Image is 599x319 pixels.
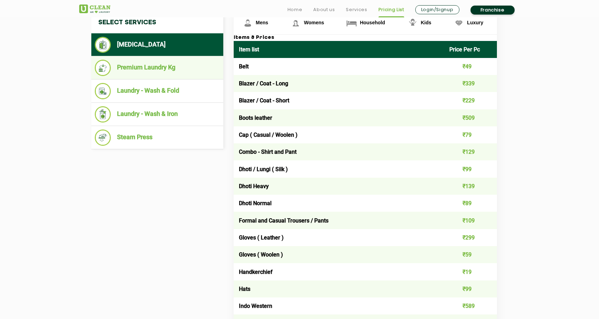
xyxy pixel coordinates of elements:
img: Premium Laundry Kg [95,60,111,76]
td: Dhoti Normal [234,195,444,212]
img: Steam Press [95,129,111,146]
td: ₹49 [444,58,497,75]
td: ₹139 [444,178,497,195]
li: Premium Laundry Kg [95,60,220,76]
td: Gloves ( Leather ) [234,229,444,246]
img: Dry Cleaning [95,37,111,53]
span: Luxury [467,20,483,25]
img: Kids [407,17,419,29]
img: Household [346,17,358,29]
td: Combo - Shirt and Pant [234,143,444,160]
td: ₹589 [444,297,497,314]
a: Franchise [471,6,515,15]
li: Steam Press [95,129,220,146]
td: Formal and Casual Trousers / Pants [234,212,444,229]
li: Laundry - Wash & Iron [95,106,220,123]
td: Boots leather [234,109,444,126]
a: Pricing List [378,6,404,14]
td: ₹99 [444,160,497,177]
td: ₹129 [444,143,497,160]
td: ₹89 [444,195,497,212]
img: UClean Laundry and Dry Cleaning [79,5,110,13]
h3: Items & Prices [234,35,497,41]
td: ₹339 [444,75,497,92]
a: Home [288,6,302,14]
span: Household [360,20,385,25]
span: Mens [256,20,268,25]
img: Luxury [453,17,465,29]
img: Laundry - Wash & Fold [95,83,111,99]
th: Item list [234,41,444,58]
td: ₹299 [444,229,497,246]
span: Kids [421,20,431,25]
td: ₹509 [444,109,497,126]
td: Blazer / Coat - Short [234,92,444,109]
a: Services [346,6,367,14]
th: Price Per Pc [444,41,497,58]
img: Laundry - Wash & Iron [95,106,111,123]
td: Gloves ( Woolen ) [234,246,444,263]
a: About us [313,6,335,14]
td: Dhoti / Lungi ( Silk ) [234,160,444,177]
li: [MEDICAL_DATA] [95,37,220,53]
td: ₹229 [444,92,497,109]
td: ₹79 [444,126,497,143]
a: Login/Signup [415,5,459,14]
td: ₹59 [444,246,497,263]
img: Womens [290,17,302,29]
td: Cap ( Casual / Woolen ) [234,126,444,143]
td: Dhoti Heavy [234,178,444,195]
td: ₹99 [444,280,497,297]
td: ₹109 [444,212,497,229]
td: Handkerchief [234,263,444,280]
td: Indo Western [234,297,444,314]
li: Laundry - Wash & Fold [95,83,220,99]
td: Belt [234,58,444,75]
img: Mens [242,17,254,29]
td: Blazer / Coat - Long [234,75,444,92]
h4: Select Services [91,12,223,33]
span: Womens [304,20,324,25]
td: ₹19 [444,263,497,280]
td: Hats [234,280,444,297]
